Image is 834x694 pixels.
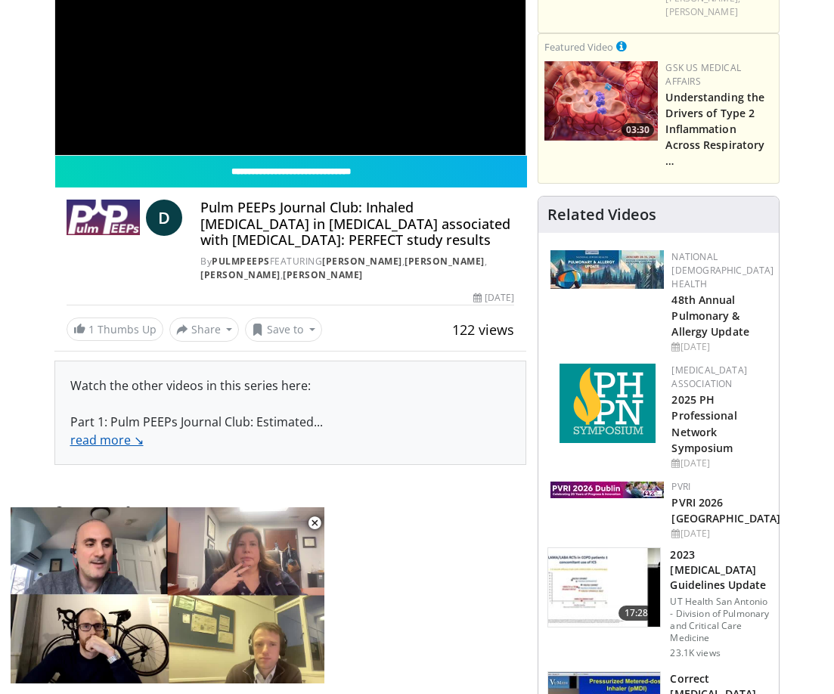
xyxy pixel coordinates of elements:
img: c6978fc0-1052-4d4b-8a9d-7956bb1c539c.png.150x105_q85_autocrop_double_scale_upscale_version-0.2.png [560,364,656,443]
a: PulmPEEPs [212,255,270,268]
span: 03:30 [622,123,654,137]
a: [PERSON_NAME] [283,268,363,281]
div: Watch the other videos in this series here: Part 1: Pulm PEEPs Journal Club: Estimated [70,376,511,449]
a: D [146,200,182,236]
span: Comments 0 [54,501,527,521]
h4: Pulm PEEPs Journal Club: Inhaled [MEDICAL_DATA] in [MEDICAL_DATA] associated with [MEDICAL_DATA]:... [200,200,514,249]
a: [PERSON_NAME] [665,5,737,18]
a: [MEDICAL_DATA] Association [671,364,746,390]
img: 9f1c6381-f4d0-4cde-93c4-540832e5bbaf.150x105_q85_crop-smart_upscale.jpg [548,548,660,627]
a: Understanding the Drivers of Type 2 Inflammation Across Respiratory … [665,90,764,168]
a: [PERSON_NAME] [322,255,402,268]
button: Save to [245,318,322,342]
a: 03:30 [544,61,658,141]
a: PVRI 2026 [GEOGRAPHIC_DATA] [671,495,780,525]
h4: Related Videos [547,206,656,224]
span: ... [70,414,323,448]
a: National [DEMOGRAPHIC_DATA] Health [671,250,774,290]
div: [DATE] [473,291,514,305]
div: [DATE] [671,457,767,470]
div: [DATE] [671,340,774,354]
a: 17:28 2023 [MEDICAL_DATA] Guidelines Update UT Health San Antonio - Division of Pulmonary and Cri... [547,547,770,659]
a: PVRI [671,480,690,493]
small: Featured Video [544,40,613,54]
span: 122 views [452,321,514,339]
a: 48th Annual Pulmonary & Allergy Update [671,293,749,339]
div: By FEATURING , , , [200,255,514,282]
a: 1 Thumbs Up [67,318,163,341]
video-js: Video Player [11,507,324,683]
img: 33783847-ac93-4ca7-89f8-ccbd48ec16ca.webp.150x105_q85_autocrop_double_scale_upscale_version-0.2.jpg [550,482,664,498]
a: read more ↘ [70,432,144,448]
div: [DATE] [671,527,780,541]
a: [PERSON_NAME] [200,268,281,281]
img: PulmPEEPs [67,200,141,236]
button: Close [299,507,330,539]
a: 2025 PH Professional Network Symposium [671,392,736,454]
button: Share [169,318,240,342]
h3: 2023 [MEDICAL_DATA] Guidelines Update [670,547,770,593]
span: 17:28 [619,606,655,621]
img: b90f5d12-84c1-472e-b843-5cad6c7ef911.jpg.150x105_q85_autocrop_double_scale_upscale_version-0.2.jpg [550,250,664,289]
img: c2a2685b-ef94-4fc2-90e1-739654430920.png.150x105_q85_crop-smart_upscale.png [544,61,658,141]
p: UT Health San Antonio - Division of Pulmonary and Critical Care Medicine [670,596,770,644]
span: 1 [88,322,95,336]
a: [PERSON_NAME] [405,255,485,268]
a: GSK US Medical Affairs [665,61,740,88]
p: 23.1K views [670,647,720,659]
